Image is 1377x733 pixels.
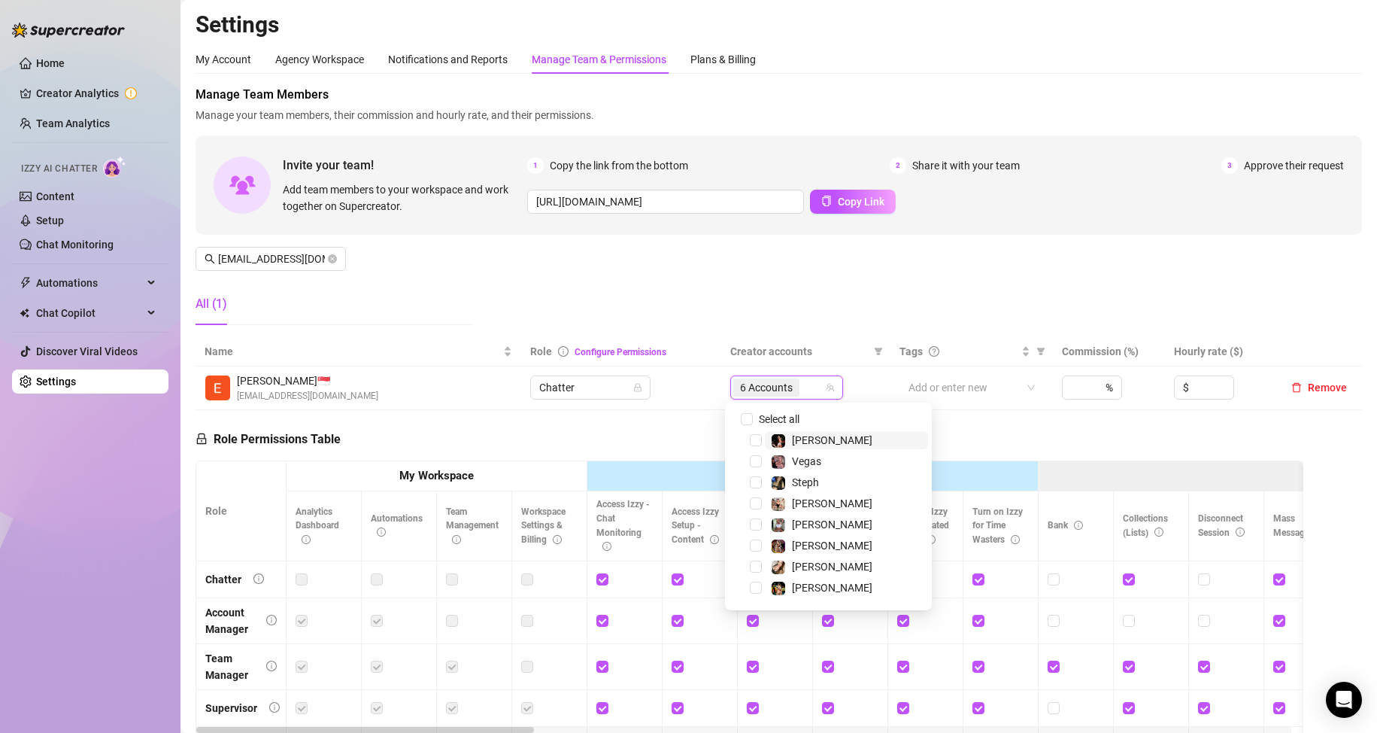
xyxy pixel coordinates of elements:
span: Workspace Settings & Billing [521,506,566,546]
a: Configure Permissions [575,347,666,357]
span: Manage Team Members [196,86,1362,104]
span: Share it with your team [912,157,1020,174]
div: Supervisor [205,700,257,716]
span: Approve their request [1244,157,1344,174]
th: Commission (%) [1053,337,1164,366]
input: Search members [218,251,325,267]
span: [PERSON_NAME] [792,519,872,531]
span: Name [205,343,500,360]
span: Disconnect Session [1198,513,1245,538]
span: Steph [792,476,819,488]
span: info-circle [452,535,461,544]
div: Team Manager [205,650,254,683]
span: Select tree node [750,561,762,573]
img: Leah [772,434,785,448]
span: 3 [1221,157,1238,174]
a: Creator Analytics exclamation-circle [36,81,156,105]
div: Account Manager [205,604,254,637]
span: Select tree node [750,540,762,552]
img: Anna [772,561,785,574]
span: Izzy AI Chatter [21,162,97,176]
span: Chat Copilot [36,301,143,325]
span: 1 [527,157,544,174]
th: Role [196,461,287,561]
span: Select tree node [750,476,762,488]
span: Tags [899,343,923,360]
span: Manage your team members, their commission and hourly rate, and their permissions. [196,107,1362,123]
span: [PERSON_NAME] [792,582,872,594]
span: Access Izzy - Chat Monitoring [596,499,650,552]
div: Notifications and Reports [388,51,508,68]
span: Creator accounts [730,343,868,360]
span: delete [1291,382,1302,393]
div: Open Intercom Messenger [1326,682,1362,718]
button: Remove [1285,379,1353,397]
span: Select tree node [750,582,762,594]
div: Agency Workspace [275,51,364,68]
img: Jill [772,540,785,553]
img: Sara [772,519,785,532]
span: 6 Accounts [733,379,799,397]
span: info-circle [253,573,264,584]
a: Home [36,57,65,69]
th: Hourly rate ($) [1165,337,1276,366]
span: info-circle [269,702,280,713]
span: question-circle [929,346,939,357]
span: info-circle [302,535,311,544]
h2: Settings [196,11,1362,39]
h5: Role Permissions Table [196,430,341,449]
span: Automations [36,271,143,295]
span: Collections (Lists) [1123,513,1168,538]
img: Chat Copilot [20,308,29,318]
span: Select tree node [750,519,762,531]
span: Select tree node [750,497,762,509]
span: thunderbolt [20,277,32,289]
span: [PERSON_NAME] [792,561,872,573]
div: Plans & Billing [690,51,756,68]
span: [EMAIL_ADDRESS][DOMAIN_NAME] [237,389,378,403]
span: 2 [890,157,906,174]
span: info-circle [710,535,719,544]
span: Vegas [792,455,821,467]
span: [PERSON_NAME] [792,497,872,509]
span: filter [1036,347,1045,356]
img: AI Chatter [103,156,126,178]
strong: My Workspace [399,469,474,482]
span: info-circle [1011,535,1020,544]
span: info-circle [1154,528,1163,537]
img: Steph [772,476,785,490]
span: Role [530,345,552,357]
span: Team Management [446,506,499,546]
span: copy [821,196,832,206]
a: Chat Monitoring [36,239,114,251]
img: Dana [772,497,785,511]
span: team [826,383,835,392]
a: Team Analytics [36,117,110,129]
span: filter [871,340,886,363]
span: Select tree node [750,434,762,446]
span: Remove [1308,382,1347,394]
span: Automations [371,513,423,538]
span: info-circle [602,542,611,551]
span: filter [1033,340,1048,363]
img: Jill [772,582,785,595]
span: Select tree node [750,455,762,467]
span: lock [633,383,642,392]
span: Turn on Izzy for Time Wasters [972,506,1023,546]
span: search [205,254,215,264]
button: Copy Link [810,190,896,214]
span: 6 Accounts [740,379,793,396]
img: Vegas [772,455,785,469]
a: Content [36,190,74,202]
a: Settings [36,376,76,388]
span: Add team members to your workspace and work together on Supercreator. [283,181,521,214]
span: Copy Link [838,196,884,208]
img: logo-BBDzfeDw.svg [12,23,125,38]
span: [PERSON_NAME] [792,540,872,552]
span: info-circle [377,528,386,537]
span: Select all [753,411,805,427]
div: Chatter [205,571,241,588]
div: All (1) [196,295,227,313]
span: info-circle [1236,528,1245,537]
span: lock [196,433,208,445]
